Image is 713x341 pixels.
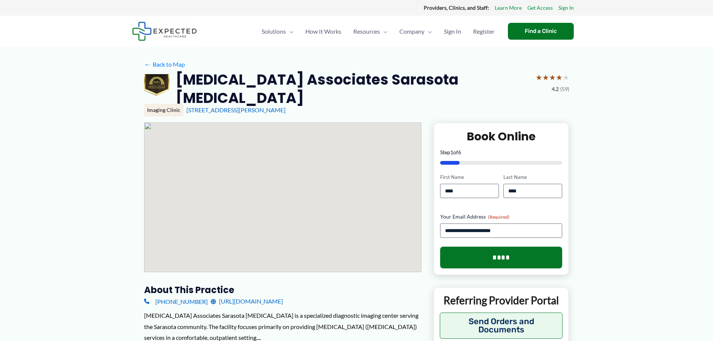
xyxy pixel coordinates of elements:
[440,313,563,339] button: Send Orders and Documents
[473,18,494,45] span: Register
[256,18,500,45] nav: Primary Site Navigation
[488,214,509,220] span: (Required)
[444,18,461,45] span: Sign In
[527,3,553,13] a: Get Access
[549,70,556,84] span: ★
[536,70,542,84] span: ★
[393,18,438,45] a: CompanyMenu Toggle
[380,18,387,45] span: Menu Toggle
[440,129,563,144] h2: Book Online
[144,296,208,307] a: [PHONE_NUMBER]
[560,84,569,94] span: (59)
[211,296,283,307] a: [URL][DOMAIN_NAME]
[424,18,432,45] span: Menu Toggle
[438,18,467,45] a: Sign In
[186,106,286,113] a: [STREET_ADDRESS][PERSON_NAME]
[399,18,424,45] span: Company
[556,70,563,84] span: ★
[132,22,197,41] img: Expected Healthcare Logo - side, dark font, small
[424,4,489,11] strong: Providers, Clinics, and Staff:
[347,18,393,45] a: ResourcesMenu Toggle
[176,70,530,107] h2: [MEDICAL_DATA] Associates Sarasota [MEDICAL_DATA]
[440,293,563,307] p: Referring Provider Portal
[552,84,559,94] span: 4.2
[563,70,569,84] span: ★
[440,174,499,181] label: First Name
[299,18,347,45] a: How It Works
[262,18,286,45] span: Solutions
[495,3,522,13] a: Learn More
[558,3,574,13] a: Sign In
[286,18,293,45] span: Menu Toggle
[467,18,500,45] a: Register
[503,174,562,181] label: Last Name
[144,61,151,68] span: ←
[450,149,453,155] span: 1
[256,18,299,45] a: SolutionsMenu Toggle
[353,18,380,45] span: Resources
[144,284,421,296] h3: About this practice
[458,149,461,155] span: 6
[508,23,574,40] a: Find a Clinic
[144,104,183,116] div: Imaging Clinic
[144,59,185,70] a: ←Back to Map
[440,150,563,155] p: Step of
[542,70,549,84] span: ★
[305,18,341,45] span: How It Works
[440,213,563,220] label: Your Email Address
